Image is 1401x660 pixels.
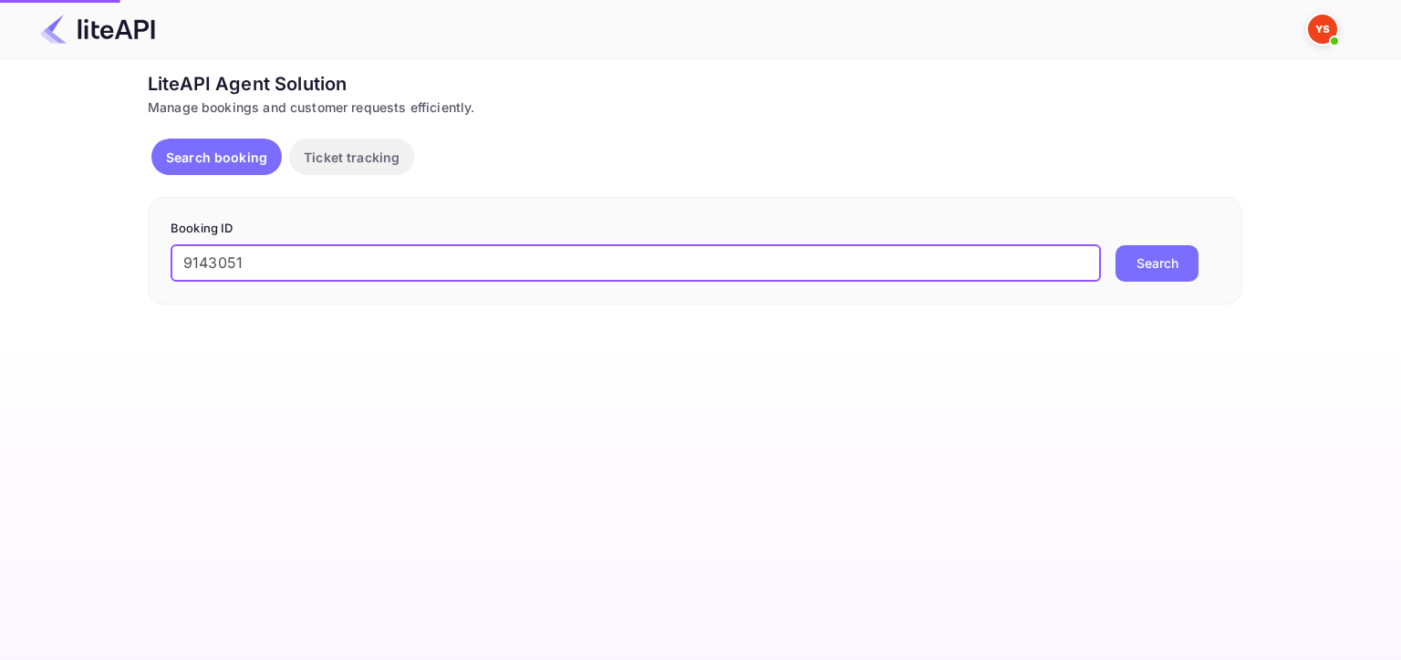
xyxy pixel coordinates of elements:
p: Search booking [166,148,267,167]
button: Search [1116,245,1199,282]
p: Booking ID [171,220,1219,238]
div: Manage bookings and customer requests efficiently. [148,98,1242,117]
p: Ticket tracking [304,148,400,167]
img: LiteAPI Logo [40,15,155,44]
img: Yandex Support [1308,15,1337,44]
input: Enter Booking ID (e.g., 63782194) [171,245,1101,282]
div: LiteAPI Agent Solution [148,70,1242,98]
